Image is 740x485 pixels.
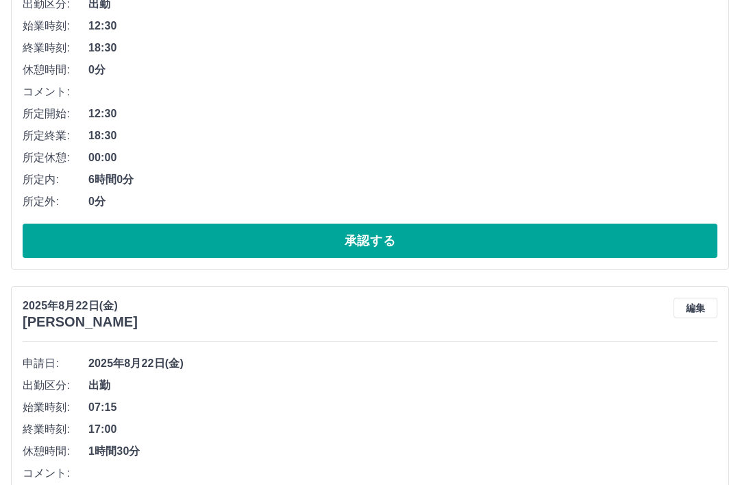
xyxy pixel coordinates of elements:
[23,465,88,482] span: コメント:
[88,18,717,34] span: 12:30
[88,193,717,210] span: 0分
[23,128,88,144] span: 所定終業:
[88,128,717,144] span: 18:30
[88,62,717,78] span: 0分
[23,298,138,314] p: 2025年8月22日(金)
[23,150,88,166] span: 所定休憩:
[88,443,717,460] span: 1時間30分
[674,298,717,318] button: 編集
[88,355,717,372] span: 2025年8月22日(金)
[23,355,88,372] span: 申請日:
[88,106,717,122] span: 12:30
[88,150,717,166] span: 00:00
[23,224,717,258] button: 承認する
[23,193,88,210] span: 所定外:
[23,62,88,78] span: 休憩時間:
[23,421,88,438] span: 終業時刻:
[88,377,717,394] span: 出勤
[23,40,88,56] span: 終業時刻:
[23,84,88,100] span: コメント:
[88,421,717,438] span: 17:00
[23,399,88,416] span: 始業時刻:
[88,40,717,56] span: 18:30
[23,18,88,34] span: 始業時刻:
[23,314,138,330] h3: [PERSON_NAME]
[23,377,88,394] span: 出勤区分:
[23,106,88,122] span: 所定開始:
[23,443,88,460] span: 休憩時間:
[23,171,88,188] span: 所定内:
[88,171,717,188] span: 6時間0分
[88,399,717,416] span: 07:15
